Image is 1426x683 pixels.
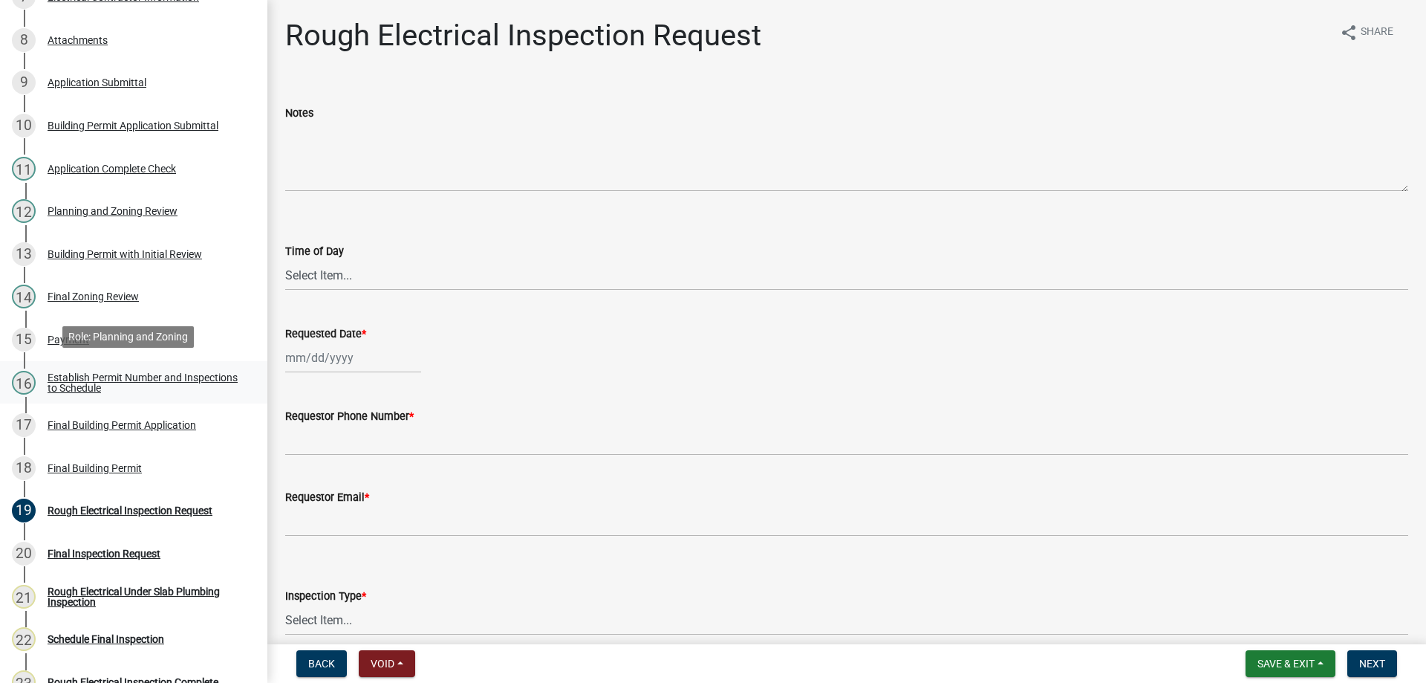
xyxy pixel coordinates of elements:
[371,658,394,670] span: Void
[48,35,108,45] div: Attachments
[12,242,36,266] div: 13
[48,505,212,516] div: Rough Electrical Inspection Request
[1257,658,1315,670] span: Save & Exit
[1246,650,1335,677] button: Save & Exit
[285,18,761,54] h1: Rough Electrical Inspection Request
[1340,24,1358,42] i: share
[48,120,218,131] div: Building Permit Application Submittal
[48,548,160,559] div: Final Inspection Request
[285,343,421,373] input: mm/dd/yyyy
[48,206,178,216] div: Planning and Zoning Review
[48,334,89,345] div: Payment
[48,291,139,302] div: Final Zoning Review
[12,413,36,437] div: 17
[285,329,366,340] label: Requested Date
[12,114,36,137] div: 10
[48,372,244,393] div: Establish Permit Number and Inspections to Schedule
[12,28,36,52] div: 8
[1347,650,1397,677] button: Next
[48,77,146,88] div: Application Submittal
[285,247,344,257] label: Time of Day
[48,586,244,607] div: Rough Electrical Under Slab Plumbing Inspection
[12,71,36,94] div: 9
[296,650,347,677] button: Back
[359,650,415,677] button: Void
[62,326,194,348] div: Role: Planning and Zoning
[12,199,36,223] div: 12
[12,371,36,395] div: 16
[12,499,36,522] div: 19
[48,463,142,473] div: Final Building Permit
[48,634,164,644] div: Schedule Final Inspection
[1328,18,1405,47] button: shareShare
[12,585,36,609] div: 21
[1361,24,1393,42] span: Share
[48,420,196,430] div: Final Building Permit Application
[12,542,36,566] div: 20
[1359,658,1385,670] span: Next
[12,627,36,651] div: 22
[12,285,36,308] div: 14
[285,592,366,602] label: Inspection Type
[48,249,202,259] div: Building Permit with Initial Review
[285,109,313,119] label: Notes
[12,328,36,352] div: 15
[285,493,369,503] label: Requestor Email
[12,157,36,181] div: 11
[48,164,176,174] div: Application Complete Check
[12,456,36,480] div: 18
[308,658,335,670] span: Back
[285,412,414,422] label: Requestor Phone Number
